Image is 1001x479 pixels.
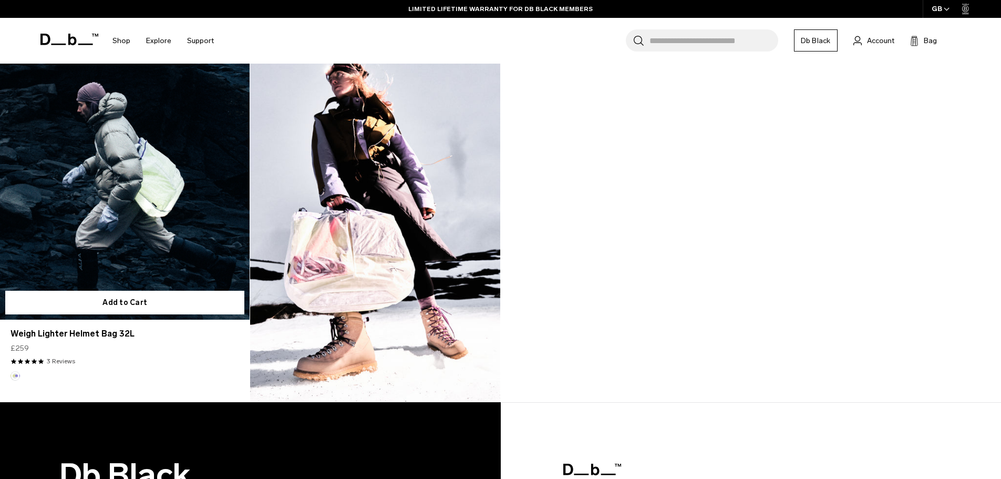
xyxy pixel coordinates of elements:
[11,371,20,381] button: Aurora
[250,42,500,402] img: Content block image
[910,34,937,47] button: Bag
[47,356,75,366] a: 3 reviews
[187,22,214,59] a: Support
[853,34,894,47] a: Account
[146,22,171,59] a: Explore
[112,22,130,59] a: Shop
[11,328,239,340] a: Weigh Lighter Helmet Bag 32L
[794,29,838,52] a: Db Black
[105,18,222,64] nav: Main Navigation
[867,35,894,46] span: Account
[11,343,29,354] span: £259
[408,4,593,14] a: LIMITED LIFETIME WARRANTY FOR DB BLACK MEMBERS
[5,291,244,314] button: Add to Cart
[924,35,937,46] span: Bag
